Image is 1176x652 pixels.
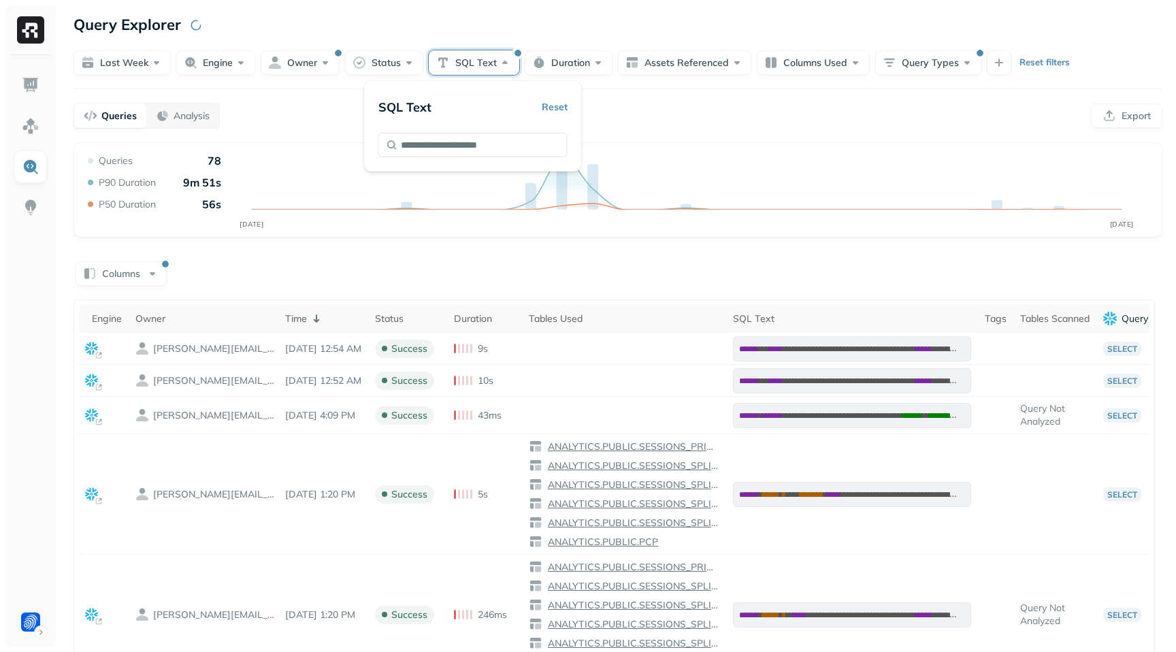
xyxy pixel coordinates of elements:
p: YOSEF.WEINER@FORTER.COM [153,374,276,387]
button: Columns [76,261,167,286]
p: YOSEF.WEINER@FORTER.COM [153,342,276,355]
a: ANALYTICS.PUBLIC.SESSIONS_PRIME [542,440,719,453]
img: table [529,579,542,593]
div: Tables Used [529,312,719,325]
p: ANALYTICS.PUBLIC.SESSIONS_SPLIT_INFREQUENT [545,580,719,593]
a: ANALYTICS.PUBLIC.SESSIONS_SPLIT_NEW [542,637,719,650]
button: Assets Referenced [618,50,751,75]
img: Dashboard [22,76,39,94]
p: Aug 24, 2025 1:20 PM [285,608,361,621]
img: table [529,560,542,574]
a: ANALYTICS.PUBLIC.SESSIONS_PRIME [542,561,719,574]
img: Query Explorer [22,158,39,176]
p: 9s [478,342,488,355]
p: YOSEF.WEINER@FORTER.COM [153,409,276,422]
div: Time [285,310,361,327]
button: Status [345,50,423,75]
a: ANALYTICS.PUBLIC.SESSIONS_SPLIT_INFREQUENT [542,459,719,472]
div: Status [375,312,440,325]
p: ANALYTICS.PUBLIC.SESSIONS_SPLIT_NEW [545,517,719,529]
img: owner [135,342,149,355]
p: ANALYTICS.PUBLIC.SESSIONS_PRIME [545,561,719,574]
p: select [1103,487,1141,502]
a: ANALYTICS.PUBLIC.SESSIONS_SPLIT_BIG_COLUMNS [542,498,719,510]
p: SQL Text [378,99,431,115]
p: ANALYTICS.PUBLIC.SESSIONS_SPLIT_BIG_COLUMNS [545,498,719,510]
p: ANALYTICS.PUBLIC.SESSIONS_SPLIT_INFREQUENT [545,459,719,472]
a: ANALYTICS.PUBLIC.SESSIONS_SPLIT_NEW [542,517,719,529]
p: success [391,608,427,621]
p: select [1103,608,1141,622]
a: ANALYTICS.PUBLIC.PCP [542,536,658,549]
p: ANALYTICS.PUBLIC.SESSIONS_SPLIT_NEW [545,637,719,650]
p: 78 [208,154,221,167]
p: 5s [478,488,488,501]
button: Reset [542,95,568,119]
p: Query Type [1122,312,1171,325]
img: table [529,516,542,529]
p: Query Not Analyzed [1020,602,1090,627]
p: ANALYTICS.PUBLIC.SESSIONS_SPLIT_FREQUENT [545,599,719,612]
p: ANALYTICS.PUBLIC.PCP [545,536,658,549]
a: ANALYTICS.PUBLIC.SESSIONS_SPLIT_FREQUENT [542,599,719,612]
p: 9m 51s [183,176,221,189]
p: ANALYTICS.PUBLIC.SESSIONS_PRIME [545,440,719,453]
p: success [391,488,427,501]
p: 56s [202,197,221,211]
img: table [529,497,542,510]
div: Tags [985,312,1007,325]
p: YOSEF.WEINER@FORTER.COM [153,488,276,501]
p: ANALYTICS.PUBLIC.SESSIONS_SPLIT_BIG_COLUMNS [545,618,719,631]
p: Aug 24, 2025 1:20 PM [285,488,361,501]
p: Reset filters [1019,56,1070,69]
p: 246ms [478,608,507,621]
p: ANALYTICS.PUBLIC.SESSIONS_SPLIT_FREQUENT [545,478,719,491]
button: Columns Used [757,50,870,75]
p: success [391,374,427,387]
p: Query Explorer [73,12,181,37]
a: ANALYTICS.PUBLIC.SESSIONS_SPLIT_BIG_COLUMNS [542,618,719,631]
div: SQL Text [733,312,971,325]
button: Owner [261,50,340,75]
div: Tables Scanned [1020,312,1090,325]
div: Duration [454,312,515,325]
p: YOSEF.WEINER@FORTER.COM [153,608,276,621]
p: Queries [99,154,133,167]
p: select [1103,342,1141,356]
img: Forter [21,613,40,632]
p: Analysis [174,110,210,123]
p: success [391,342,427,355]
img: table [529,478,542,491]
p: success [391,409,427,422]
p: P90 Duration [99,176,156,189]
img: owner [135,374,149,387]
img: owner [135,408,149,422]
p: P50 Duration [99,198,156,211]
img: table [529,598,542,612]
tspan: [DATE] [1110,220,1134,229]
p: Aug 24, 2025 4:09 PM [285,409,361,422]
img: table [529,617,542,631]
img: owner [135,608,149,621]
button: Query Types [875,50,981,75]
a: ANALYTICS.PUBLIC.SESSIONS_SPLIT_INFREQUENT [542,580,719,593]
button: Export [1091,103,1162,128]
a: ANALYTICS.PUBLIC.SESSIONS_SPLIT_FREQUENT [542,478,719,491]
button: Engine [176,50,255,75]
img: Ryft [17,16,44,44]
div: Engine [92,312,122,325]
p: Queries [101,110,137,123]
tspan: [DATE] [240,220,263,229]
img: table [529,459,542,472]
p: Aug 25, 2025 12:52 AM [285,374,361,387]
p: select [1103,408,1141,423]
button: Duration [525,50,612,75]
p: Aug 25, 2025 12:54 AM [285,342,361,355]
img: table [529,535,542,549]
p: Query Not Analyzed [1020,402,1090,428]
p: select [1103,374,1141,388]
img: table [529,440,542,453]
img: owner [135,487,149,501]
div: Owner [135,312,272,325]
img: Assets [22,117,39,135]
